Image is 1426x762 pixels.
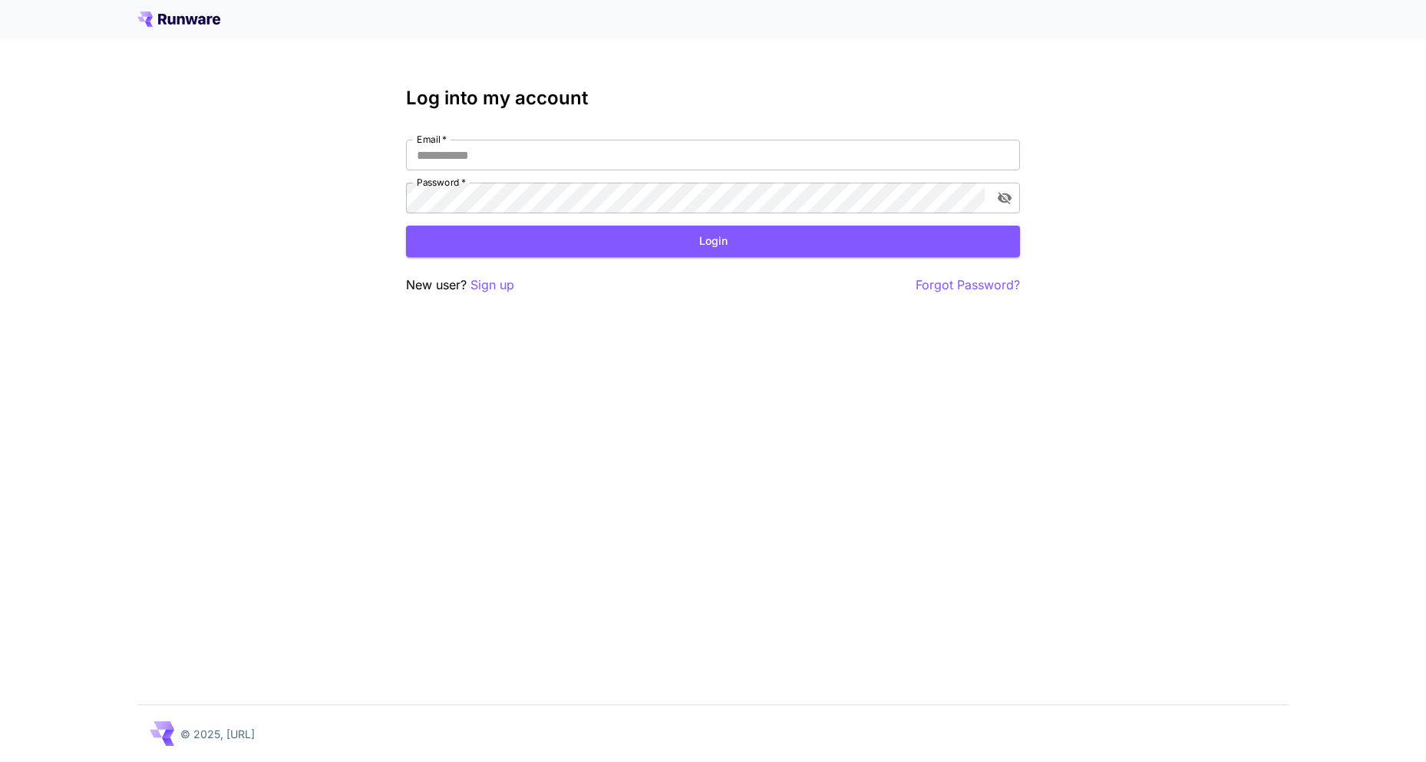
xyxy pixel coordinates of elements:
p: © 2025, [URL] [180,726,255,742]
label: Email [417,133,447,146]
label: Password [417,176,466,189]
button: Forgot Password? [916,275,1020,295]
p: New user? [406,275,514,295]
button: Sign up [470,275,514,295]
button: Login [406,226,1020,257]
button: toggle password visibility [991,184,1018,212]
h3: Log into my account [406,87,1020,109]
